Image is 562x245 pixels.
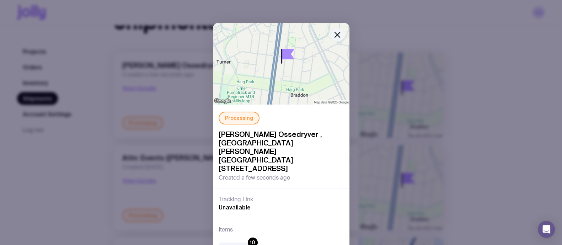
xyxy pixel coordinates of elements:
[219,196,253,203] h3: Tracking Link
[219,130,344,173] span: [PERSON_NAME] Ossedryver , [GEOGRAPHIC_DATA] [PERSON_NAME][GEOGRAPHIC_DATA] [STREET_ADDRESS]
[219,204,251,211] span: Unavailable
[219,225,233,234] h3: Items
[219,174,290,181] span: Created a few seconds ago
[213,23,349,105] img: staticmap
[219,112,259,124] div: Processing
[538,221,555,238] div: Open Intercom Messenger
